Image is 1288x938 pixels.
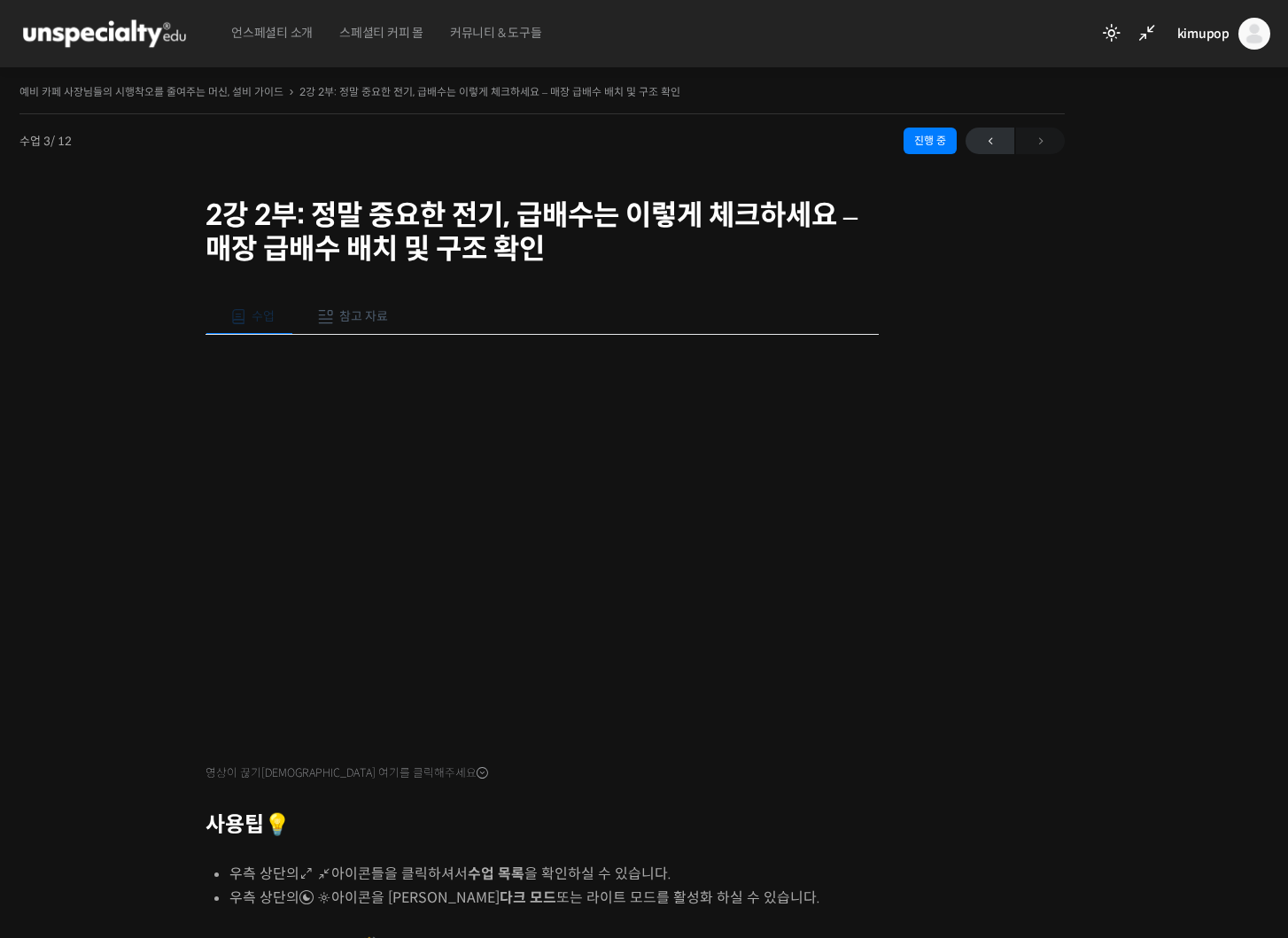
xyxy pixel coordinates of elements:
span: 참고 자료 [339,308,388,324]
span: 영상이 끊기[DEMOGRAPHIC_DATA] 여기를 클릭해주세요 [206,766,488,780]
span: 수업 3 [19,136,72,147]
div: 진행 중 [904,128,957,154]
a: ←이전 [966,128,1014,154]
a: 예비 카페 사장님들의 시행착오를 줄여주는 머신, 설비 가이드 [19,85,283,98]
a: 2강 2부: 정말 중요한 전기, 급배수는 이렇게 체크하세요 – 매장 급배수 배치 및 구조 확인 [299,85,680,98]
h1: 2강 2부: 정말 중요한 전기, 급배수는 이렇게 체크하세요 – 매장 급배수 배치 및 구조 확인 [206,198,879,267]
b: 수업 목록 [468,864,524,883]
li: 우측 상단의 아이콘들을 클릭하셔서 을 확인하실 수 있습니다. [229,862,879,886]
span: kimupop [1177,26,1230,42]
strong: 💡 [264,811,291,838]
span: / 12 [50,134,72,149]
strong: 사용팁 [206,811,291,838]
li: 우측 상단의 아이콘을 [PERSON_NAME] 또는 라이트 모드를 활성화 하실 수 있습니다. [229,886,879,910]
span: ← [966,129,1014,153]
b: 다크 모드 [500,888,556,907]
span: 수업 [252,308,275,324]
